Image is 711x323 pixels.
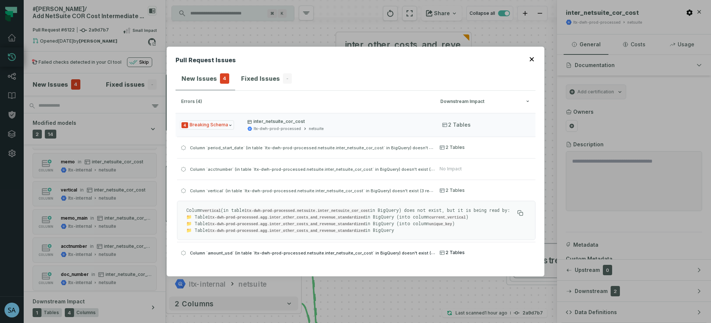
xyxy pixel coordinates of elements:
code: current_vertical [429,215,466,220]
code: ltx-dwh-prod-processed.agg.inter_other_costs_and_revenue_standardized [208,215,365,220]
button: Column `period_start_date` (in table `ltx-dwh-prod-processed.netsuite.inter_netsuite_cor_cost` in... [177,137,535,158]
span: Column `vertical` (in table `ltx-dwh-prod-processed.netsuite.inter_netsuite_cor_cost` in BigQuery... [190,187,438,193]
code: ltx-dwh-prod-processed.netsuite.inter_netsuite_cor_cost [244,209,370,213]
button: Column `acctnumber` (in table `ltx-dwh-prod-processed.netsuite.inter_netsuite_cor_cost` in BigQue... [177,158,535,179]
code: unique_key [429,222,452,226]
span: Column `amount_usd` (in table `ltx-dwh-prod-processed.netsuite.inter_netsuite_cor_cost` in BigQue... [190,250,447,256]
span: Severity [181,122,188,128]
code: vertical [203,209,221,213]
div: No Impact [440,166,462,172]
button: Issue Typeinter_netsuite_cor_costltx-dwh-prod-processednetsuite2 Tables [176,113,535,137]
div: errors (4) [181,99,436,104]
h2: Pull Request Issues [176,56,236,67]
p: inter_netsuite_cor_cost [247,119,429,124]
div: netsuite [309,126,324,131]
div: ltx-dwh-prod-processed [254,126,301,131]
span: 2 Tables [440,144,465,150]
button: Column `vertical` (in table `ltx-dwh-prod-processed.netsuite.inter_netsuite_cor_cost` in BigQuery... [177,180,535,201]
div: Issue Typeinter_netsuite_cor_costltx-dwh-prod-processednetsuite2 Tables [176,137,535,263]
p: Column (in table in BigQuery) does not exist, but it is being read by: 📁 Table in BigQuery (into ... [186,207,514,234]
code: ltx-dwh-prod-processed.agg.inter_other_costs_and_revenue_standardized [208,222,365,226]
div: Downstream Impact [440,99,530,104]
span: 2 Tables [442,121,471,129]
span: 4 [220,73,229,84]
h4: Fixed Issues [241,74,280,83]
span: Issue Type [180,120,234,130]
span: Column `period_start_date` (in table `ltx-dwh-prod-processed.netsuite.inter_netsuite_cor_cost` in... [190,144,459,150]
span: 2 Tables [440,250,465,256]
div: Column `vertical` (in table `ltx-dwh-prod-processed.netsuite.inter_netsuite_cor_cost` in BigQuery... [177,201,535,240]
span: 2 Tables [440,187,465,193]
span: Column `acctnumber` (in table `ltx-dwh-prod-processed.netsuite.inter_netsuite_cor_cost` in BigQue... [190,166,447,172]
h4: New Issues [181,74,217,83]
button: errors (4)Downstream Impact [181,99,530,104]
button: Column `amount_usd` (in table `ltx-dwh-prod-processed.netsuite.inter_netsuite_cor_cost` in BigQue... [177,242,535,263]
code: ltx-dwh-prod-processed.agg.inter_other_costs_and_revenue_standardized [208,229,365,233]
div: errors (4)Downstream Impact [176,113,535,267]
span: - [283,73,292,84]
